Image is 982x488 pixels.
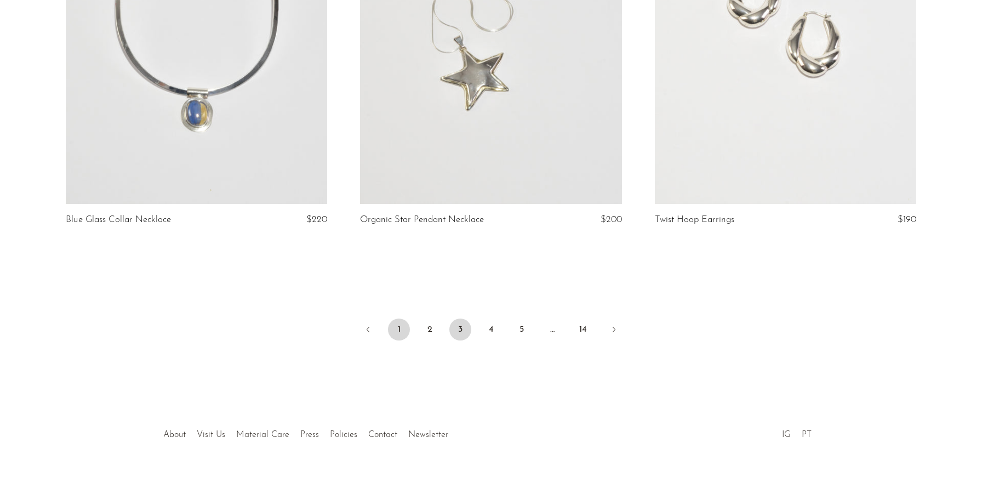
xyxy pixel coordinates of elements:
a: Press [300,430,319,439]
a: About [163,430,186,439]
a: Twist Hoop Earrings [655,215,734,225]
ul: Quick links [158,422,454,442]
a: Previous [357,319,379,343]
span: $220 [306,215,327,224]
a: 5 [511,319,533,341]
ul: Social Medias [777,422,817,442]
a: PT [802,430,812,439]
a: Material Care [236,430,289,439]
a: Blue Glass Collar Necklace [66,215,171,225]
a: Policies [330,430,357,439]
a: Organic Star Pendant Necklace [360,215,484,225]
a: Contact [368,430,397,439]
a: 2 [419,319,441,341]
a: 1 [388,319,410,341]
a: Visit Us [197,430,225,439]
a: IG [782,430,791,439]
span: 3 [449,319,471,341]
span: … [541,319,563,341]
a: Next [603,319,625,343]
span: $200 [601,215,622,224]
span: $190 [898,215,916,224]
a: 14 [572,319,594,341]
a: 4 [480,319,502,341]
